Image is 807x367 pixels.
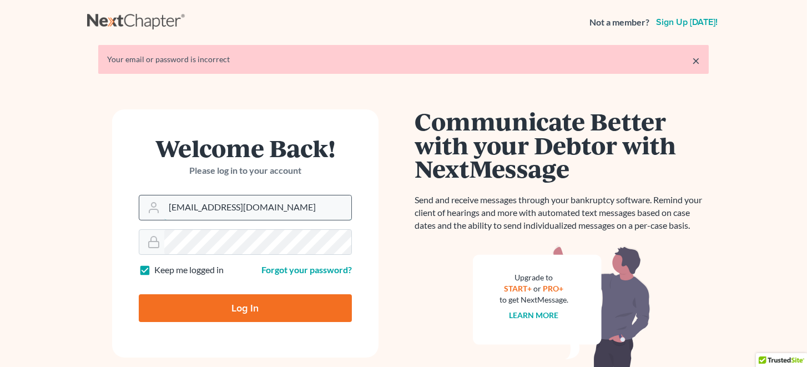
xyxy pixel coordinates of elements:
[500,294,568,305] div: to get NextMessage.
[500,272,568,283] div: Upgrade to
[534,284,542,293] span: or
[107,54,700,65] div: Your email or password is incorrect
[154,264,224,276] label: Keep me logged in
[692,54,700,67] a: ×
[589,16,649,29] strong: Not a member?
[415,109,709,180] h1: Communicate Better with your Debtor with NextMessage
[139,164,352,177] p: Please log in to your account
[543,284,564,293] a: PRO+
[164,195,351,220] input: Email Address
[505,284,532,293] a: START+
[261,264,352,275] a: Forgot your password?
[415,194,709,232] p: Send and receive messages through your bankruptcy software. Remind your client of hearings and mo...
[654,18,720,27] a: Sign up [DATE]!
[139,136,352,160] h1: Welcome Back!
[139,294,352,322] input: Log In
[510,310,559,320] a: Learn more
